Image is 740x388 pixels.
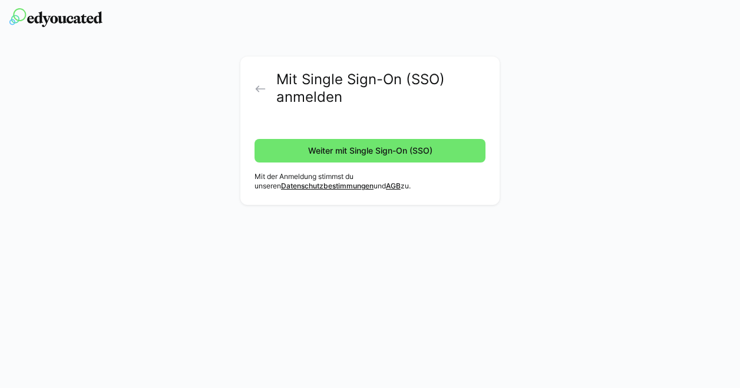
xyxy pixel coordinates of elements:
[255,172,485,191] p: Mit der Anmeldung stimmst du unseren und zu.
[281,181,374,190] a: Datenschutzbestimmungen
[255,139,485,163] button: Weiter mit Single Sign-On (SSO)
[386,181,401,190] a: AGB
[276,71,485,106] h2: Mit Single Sign-On (SSO) anmelden
[9,8,103,27] img: edyoucated
[306,145,434,157] span: Weiter mit Single Sign-On (SSO)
